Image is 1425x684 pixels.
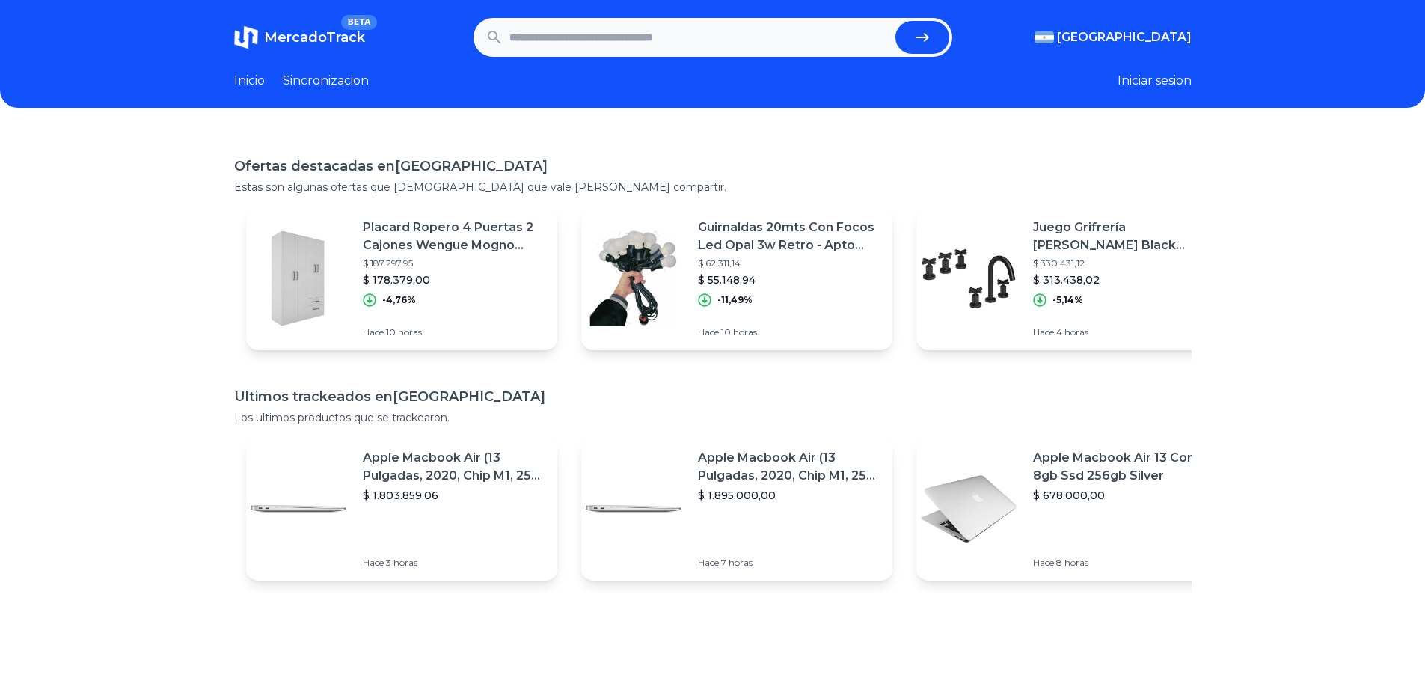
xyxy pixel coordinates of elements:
p: Hace 4 horas [1033,326,1216,338]
a: Featured imageJuego Grifrería [PERSON_NAME] Black Velvet Lavatorio/bidet Cuot$ 330.431,12$ 313.43... [916,207,1228,350]
img: Featured image [581,226,686,331]
img: Featured image [246,456,351,561]
p: Guirnaldas 20mts Con Focos Led Opal 3w Retro - Apto Exterior [698,219,880,254]
p: Estas son algunas ofertas que [DEMOGRAPHIC_DATA] que vale [PERSON_NAME] compartir. [234,180,1192,195]
p: Hace 3 horas [363,557,545,569]
p: Hace 7 horas [698,557,880,569]
p: Placard Ropero 4 Puertas 2 Cajones Wengue Mogno [PERSON_NAME] [363,219,545,254]
p: Hace 8 horas [1033,557,1216,569]
span: BETA [341,15,376,30]
p: $ 1.803.859,06 [363,488,545,503]
img: Argentina [1035,31,1054,43]
p: $ 1.895.000,00 [698,488,880,503]
p: $ 178.379,00 [363,272,545,287]
span: MercadoTrack [264,29,365,46]
a: Inicio [234,72,265,90]
p: $ 313.438,02 [1033,272,1216,287]
p: -4,76% [382,294,416,306]
img: Featured image [916,456,1021,561]
a: Featured imageApple Macbook Air (13 Pulgadas, 2020, Chip M1, 256 Gb De Ssd, 8 Gb De Ram) - Plata$... [246,437,557,581]
p: Los ultimos productos que se trackearon. [234,410,1192,425]
p: $ 678.000,00 [1033,488,1216,503]
a: Featured imageGuirnaldas 20mts Con Focos Led Opal 3w Retro - Apto Exterior$ 62.311,14$ 55.148,94-... [581,207,892,350]
a: Featured imagePlacard Ropero 4 Puertas 2 Cajones Wengue Mogno [PERSON_NAME]$ 187.297,95$ 178.379,... [246,207,557,350]
p: $ 187.297,95 [363,257,545,269]
p: Apple Macbook Air 13 Core I5 8gb Ssd 256gb Silver [1033,449,1216,485]
img: Featured image [581,456,686,561]
p: Hace 10 horas [698,326,880,338]
button: [GEOGRAPHIC_DATA] [1035,28,1192,46]
p: $ 55.148,94 [698,272,880,287]
p: Hace 10 horas [363,326,545,338]
p: -5,14% [1052,294,1083,306]
p: $ 330.431,12 [1033,257,1216,269]
img: Featured image [916,226,1021,331]
p: $ 62.311,14 [698,257,880,269]
p: -11,49% [717,294,753,306]
button: Iniciar sesion [1118,72,1192,90]
h1: Ofertas destacadas en [GEOGRAPHIC_DATA] [234,156,1192,177]
span: [GEOGRAPHIC_DATA] [1057,28,1192,46]
img: MercadoTrack [234,25,258,49]
a: Sincronizacion [283,72,369,90]
p: Apple Macbook Air (13 Pulgadas, 2020, Chip M1, 256 Gb De Ssd, 8 Gb De Ram) - Plata [698,449,880,485]
a: MercadoTrackBETA [234,25,365,49]
img: Featured image [246,226,351,331]
p: Apple Macbook Air (13 Pulgadas, 2020, Chip M1, 256 Gb De Ssd, 8 Gb De Ram) - Plata [363,449,545,485]
a: Featured imageApple Macbook Air (13 Pulgadas, 2020, Chip M1, 256 Gb De Ssd, 8 Gb De Ram) - Plata$... [581,437,892,581]
h1: Ultimos trackeados en [GEOGRAPHIC_DATA] [234,386,1192,407]
a: Featured imageApple Macbook Air 13 Core I5 8gb Ssd 256gb Silver$ 678.000,00Hace 8 horas [916,437,1228,581]
p: Juego Grifrería [PERSON_NAME] Black Velvet Lavatorio/bidet Cuot [1033,219,1216,254]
